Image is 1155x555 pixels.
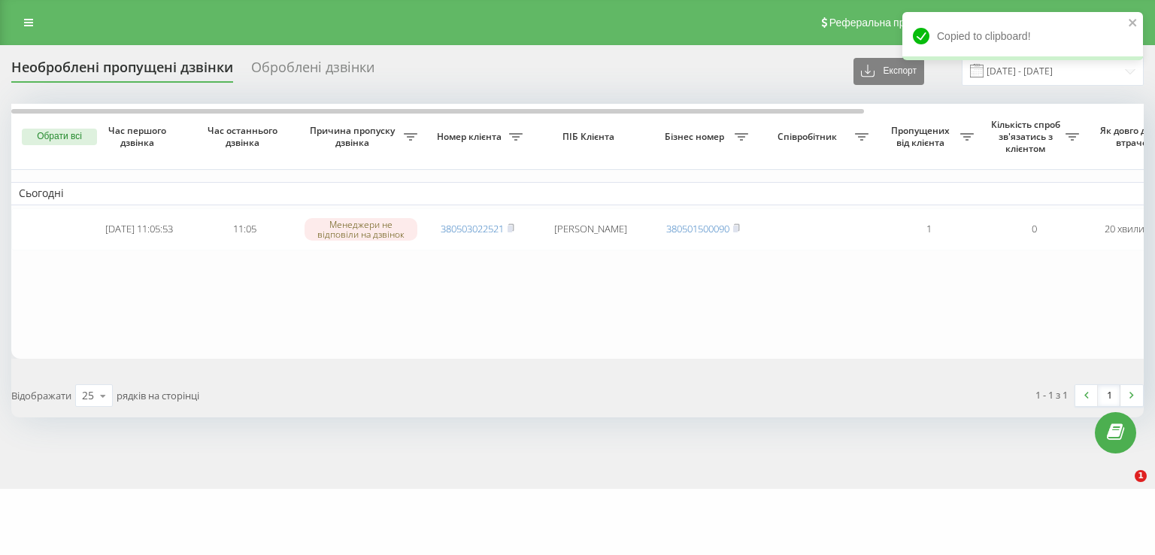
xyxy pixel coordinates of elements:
td: 1 [876,208,981,250]
a: 380501500090 [666,222,729,235]
a: 1 [1098,385,1120,406]
span: Час першого дзвінка [99,125,180,148]
td: [DATE] 11:05:53 [86,208,192,250]
span: Причина пропуску дзвінка [305,125,404,148]
span: Пропущених від клієнта [884,125,960,148]
span: Співробітник [763,131,855,143]
div: Copied to clipboard! [902,12,1143,60]
span: Кількість спроб зв'язатись з клієнтом [989,119,1066,154]
div: 25 [82,388,94,403]
button: Експорт [853,58,924,85]
button: Обрати всі [22,129,97,145]
span: Реферальна програма [829,17,940,29]
td: 11:05 [192,208,297,250]
td: 0 [981,208,1087,250]
div: 1 - 1 з 1 [1035,387,1068,402]
td: [PERSON_NAME] [530,208,650,250]
div: Менеджери не відповіли на дзвінок [305,218,417,241]
a: 380503022521 [441,222,504,235]
div: Необроблені пропущені дзвінки [11,59,233,83]
span: рядків на сторінці [117,389,199,402]
span: Відображати [11,389,71,402]
span: 1 [1135,470,1147,482]
span: Бізнес номер [658,131,735,143]
span: Номер клієнта [432,131,509,143]
div: Оброблені дзвінки [251,59,374,83]
button: close [1128,17,1138,31]
iframe: Intercom live chat [1104,470,1140,506]
span: Час останнього дзвінка [204,125,285,148]
span: ПІБ Клієнта [543,131,638,143]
